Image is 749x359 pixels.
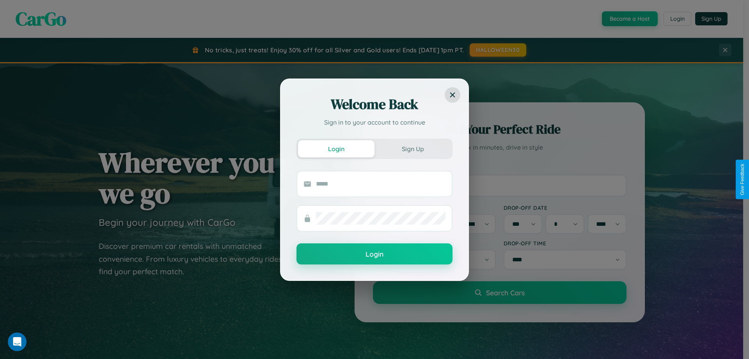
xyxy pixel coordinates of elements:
[8,332,27,351] iframe: Intercom live chat
[296,118,453,127] p: Sign in to your account to continue
[374,140,451,157] button: Sign Up
[740,164,745,195] div: Give Feedback
[296,95,453,114] h2: Welcome Back
[298,140,374,157] button: Login
[296,243,453,264] button: Login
